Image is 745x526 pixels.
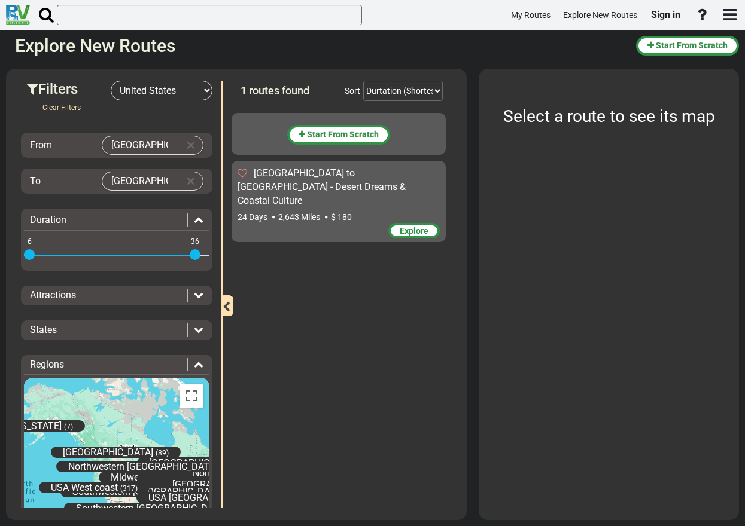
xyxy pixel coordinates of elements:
[563,10,637,20] span: Explore New Routes
[636,36,739,56] button: Start From Scratch
[506,4,556,27] a: My Routes
[400,226,428,236] span: Explore
[30,139,52,151] span: From
[30,289,76,301] span: Attractions
[30,359,64,370] span: Regions
[156,449,169,457] span: (89)
[331,212,352,222] span: $ 180
[13,420,62,432] span: [US_STATE]
[15,36,627,56] h2: Explore New Routes
[238,212,267,222] span: 24 Days
[180,384,203,408] button: Toggle fullscreen view
[182,136,200,154] button: Clear Input
[646,2,686,27] a: Sign in
[503,106,715,126] span: Select a route to see its map
[27,81,111,97] h3: Filters
[345,85,360,97] div: Sort
[102,172,179,190] input: Select
[24,358,209,372] div: Regions
[278,212,320,222] span: 2,643 Miles
[249,84,309,97] span: routes found
[232,161,446,242] div: [GEOGRAPHIC_DATA] to [GEOGRAPHIC_DATA] - Desert Dreams & Coastal Culture 24 Days 2,643 Miles $ 18...
[189,236,201,247] span: 36
[238,167,406,206] span: [GEOGRAPHIC_DATA] to [GEOGRAPHIC_DATA] - Desert Dreams & Coastal Culture
[656,41,728,50] span: Start From Scratch
[64,423,73,431] span: (7)
[102,136,179,154] input: Select
[120,484,138,493] span: (317)
[63,447,153,458] span: [GEOGRAPHIC_DATA]
[51,482,118,493] span: USA West coast
[30,175,41,186] span: To
[68,461,217,472] span: Northwestern [GEOGRAPHIC_DATA]
[30,324,57,335] span: States
[148,493,259,504] span: USA [GEOGRAPHIC_DATA]
[241,84,247,97] span: 1
[651,9,680,20] span: Sign in
[287,125,390,145] button: Start From Scratch
[24,323,209,337] div: States
[307,130,379,139] span: Start From Scratch
[30,214,66,225] span: Duration
[182,172,200,190] button: Clear Input
[33,100,90,115] button: Clear Filters
[511,10,551,20] span: My Routes
[26,236,34,247] span: 6
[558,4,643,27] a: Explore New Routes
[388,223,440,238] div: Explore
[24,213,209,227] div: Duration
[6,5,30,25] img: RvPlanetLogo.png
[24,289,209,302] div: Attractions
